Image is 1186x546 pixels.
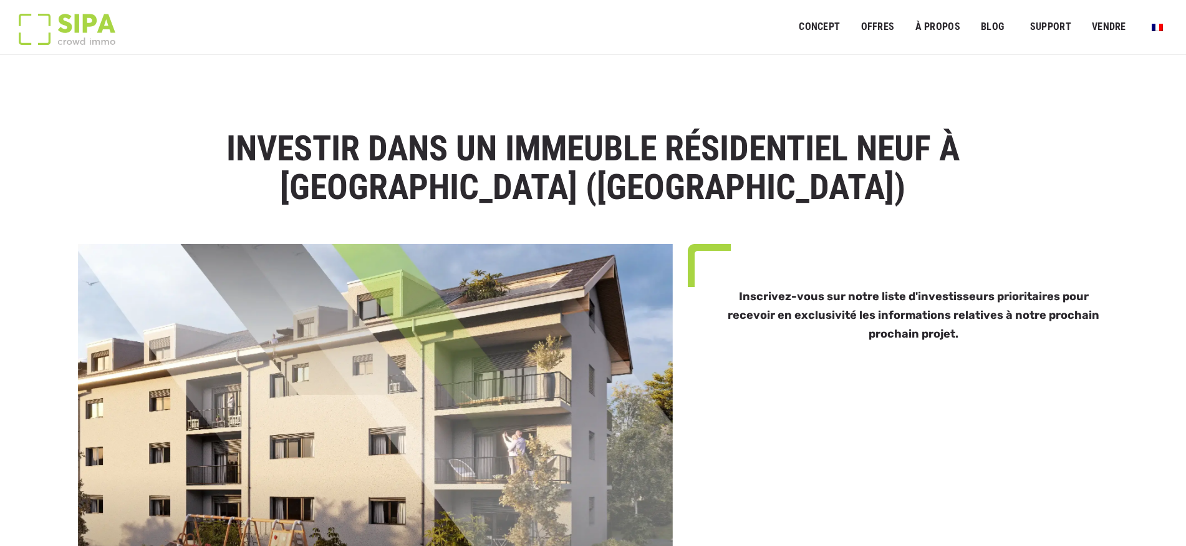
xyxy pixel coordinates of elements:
[1022,13,1079,41] a: SUPPORT
[791,13,848,41] a: Concept
[719,287,1109,343] h3: Inscrivez-vous sur notre liste d'investisseurs prioritaires pour recevoir en exclusivité les info...
[852,13,902,41] a: OFFRES
[19,14,115,45] img: Logo
[973,13,1013,41] a: Blog
[1084,13,1134,41] a: VENDRE
[799,11,1167,42] nav: Menu principal
[1144,15,1171,39] a: Passer à
[907,13,968,41] a: À PROPOS
[688,244,731,287] img: top-left-green
[196,130,990,207] h1: Investir dans un immeuble résidentiel neuf à [GEOGRAPHIC_DATA] ([GEOGRAPHIC_DATA])
[1152,24,1163,31] img: Français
